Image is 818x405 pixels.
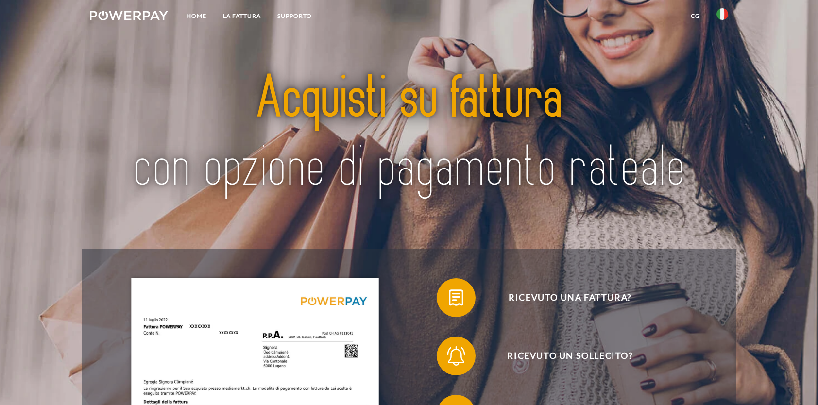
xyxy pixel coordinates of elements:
img: title-powerpay_it.svg [121,40,697,228]
a: Supporto [269,7,320,25]
span: Ricevuto una fattura? [451,278,689,317]
img: qb_bell.svg [444,344,468,368]
img: it [716,8,728,20]
span: Ricevuto un sollecito? [451,337,689,375]
a: LA FATTURA [215,7,269,25]
button: Ricevuto un sollecito? [437,337,689,375]
button: Ricevuto una fattura? [437,278,689,317]
img: qb_bill.svg [444,286,468,310]
a: Home [178,7,215,25]
a: CG [682,7,708,25]
img: logo-powerpay-white.svg [90,11,168,20]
